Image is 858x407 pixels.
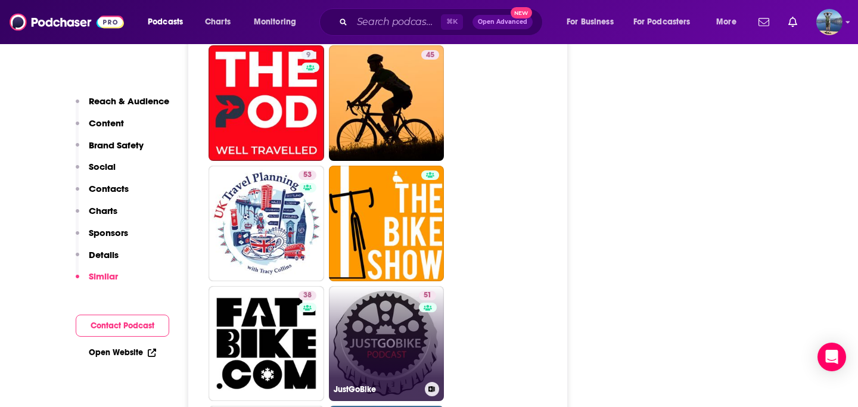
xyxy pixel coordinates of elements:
p: Reach & Audience [89,95,169,107]
a: 9 [301,50,315,60]
a: Show notifications dropdown [784,12,802,32]
div: Search podcasts, credits, & more... [331,8,554,36]
span: 38 [303,290,312,302]
a: 51JustGoBike [329,286,444,402]
p: Content [89,117,124,129]
a: Open Website [89,347,156,358]
h3: JustGoBike [334,384,420,394]
span: More [716,14,736,30]
input: Search podcasts, credits, & more... [352,13,441,32]
button: Social [76,161,116,183]
span: Podcasts [148,14,183,30]
button: open menu [558,13,629,32]
a: 45 [421,50,439,60]
span: 51 [424,290,431,302]
span: Charts [205,14,231,30]
img: User Profile [816,9,843,35]
div: Open Intercom Messenger [817,343,846,371]
a: 38 [299,291,316,300]
button: open menu [245,13,312,32]
span: For Podcasters [633,14,691,30]
button: Open AdvancedNew [472,15,533,29]
span: ⌘ K [441,14,463,30]
button: Charts [76,205,117,227]
span: Monitoring [254,14,296,30]
button: Contact Podcast [76,315,169,337]
a: Charts [197,13,238,32]
span: Logged in as matt44812 [816,9,843,35]
button: Contacts [76,183,129,205]
p: Social [89,161,116,172]
p: Contacts [89,183,129,194]
a: 53 [299,170,316,180]
a: 9 [209,45,324,161]
a: 53 [209,166,324,281]
button: Sponsors [76,227,128,249]
span: 9 [306,49,310,61]
span: New [511,7,532,18]
button: open menu [708,13,751,32]
button: open menu [626,13,708,32]
span: For Business [567,14,614,30]
span: 45 [426,49,434,61]
a: 51 [419,291,436,300]
p: Details [89,249,119,260]
a: Show notifications dropdown [754,12,774,32]
button: Details [76,249,119,271]
p: Brand Safety [89,139,144,151]
button: Brand Safety [76,139,144,161]
p: Sponsors [89,227,128,238]
span: 53 [303,169,312,181]
button: Reach & Audience [76,95,169,117]
p: Similar [89,271,118,282]
p: Charts [89,205,117,216]
a: 45 [329,45,444,161]
button: Content [76,117,124,139]
button: Similar [76,271,118,293]
img: Podchaser - Follow, Share and Rate Podcasts [10,11,124,33]
button: open menu [139,13,198,32]
span: Open Advanced [478,19,527,25]
button: Show profile menu [816,9,843,35]
a: 38 [209,286,324,402]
